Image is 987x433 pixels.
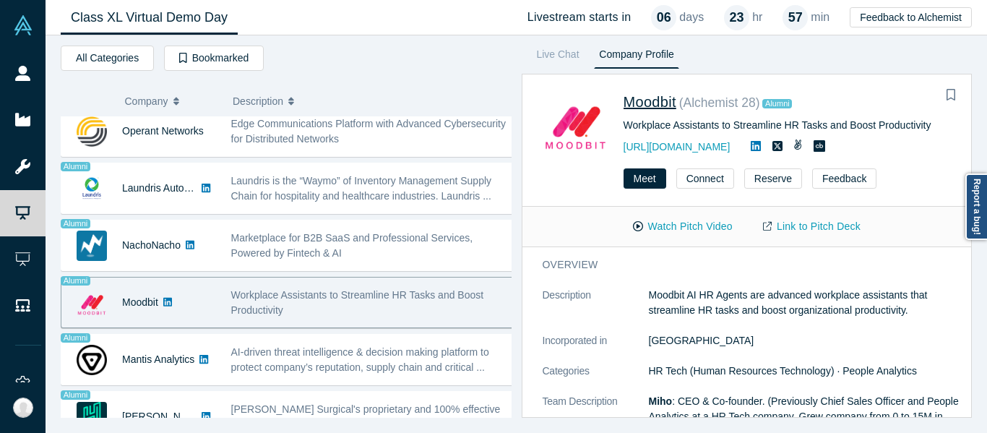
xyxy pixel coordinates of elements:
a: NachoNacho [122,239,181,251]
span: Company [125,86,168,116]
strong: Miho [649,395,673,407]
button: Feedback [812,168,876,189]
div: 06 [651,5,676,30]
button: Bookmarked [164,46,264,71]
a: Moodbit [122,296,158,308]
a: Live Chat [532,46,585,69]
span: HR Tech (Human Resources Technology) · People Analytics [649,365,917,377]
a: Mantis Analytics [122,353,194,365]
dt: Categories [543,364,649,394]
a: Report a bug! [965,173,987,240]
button: Company [125,86,218,116]
span: Alumni [61,219,90,228]
a: Moodbit [624,94,676,110]
a: Class XL Virtual Demo Day [61,1,238,35]
img: Mantis Analytics's Logo [77,345,107,375]
span: Alumni [61,390,90,400]
button: All Categories [61,46,154,71]
button: Watch Pitch Video [618,214,748,239]
span: Laundris is the “Waymo” of Inventory Management Supply Chain for hospitality and healthcare indus... [231,175,492,202]
p: hr [752,9,762,26]
img: Hubly Surgical's Logo [77,402,107,432]
span: Workplace Assistants to Streamline HR Tasks and Boost Productivity [231,289,484,316]
span: Alumni [762,99,792,108]
p: min [811,9,829,26]
a: [URL][DOMAIN_NAME] [624,141,730,153]
h4: Livestream starts in [527,10,632,24]
img: Operant Networks's Logo [77,116,107,147]
dt: Incorporated in [543,333,649,364]
button: Feedback to Alchemist [850,7,972,27]
a: Operant Networks [122,125,204,137]
small: ( Alchemist 28 ) [679,95,760,110]
span: Alumni [61,162,90,171]
span: Description [233,86,283,116]
dd: [GEOGRAPHIC_DATA] [649,333,962,348]
img: Moodbit's Logo [543,90,608,156]
h3: overview [543,257,942,273]
p: Moodbit AI HR Agents are advanced workplace assistants that streamline HR tasks and boost organiz... [649,288,962,318]
button: Meet [624,168,666,189]
a: Laundris Autonomous Inventory Management [122,182,327,194]
a: Company Profile [594,46,678,69]
a: [PERSON_NAME] Surgical [122,411,245,422]
span: Alumni [61,333,90,343]
p: days [679,9,704,26]
img: Laundris Autonomous Inventory Management's Logo [77,173,107,204]
div: 23 [724,5,749,30]
dt: Description [543,288,649,333]
img: Alchemist Vault Logo [13,15,33,35]
span: Marketplace for B2B SaaS and Professional Services, Powered by Fintech & AI [231,232,473,259]
span: AI-driven threat intelligence & decision making platform to protect company’s reputation, supply ... [231,346,489,373]
img: NachoNacho's Logo [77,231,107,261]
span: Edge Communications Platform with Advanced Cybersecurity for Distributed Networks [231,118,507,145]
img: Michelle Ann Chua's Account [13,398,33,418]
div: 57 [783,5,808,30]
span: Alumni [61,276,90,286]
button: Bookmark [941,85,961,106]
img: Moodbit's Logo [77,288,107,318]
button: Reserve [744,168,802,189]
button: Connect [676,168,734,189]
a: Link to Pitch Deck [748,214,876,239]
button: Description [233,86,501,116]
div: Workplace Assistants to Streamline HR Tasks and Boost Productivity [624,118,952,133]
